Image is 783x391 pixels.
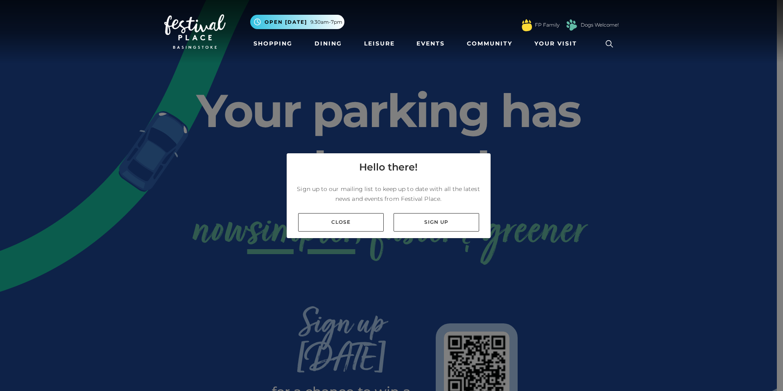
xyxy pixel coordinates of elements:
button: Open [DATE] 9.30am-7pm [250,15,344,29]
a: Your Visit [531,36,584,51]
a: Close [298,213,384,232]
a: Sign up [394,213,479,232]
span: 9.30am-7pm [310,18,342,26]
a: Dining [311,36,345,51]
span: Your Visit [534,39,577,48]
span: Open [DATE] [265,18,307,26]
a: Shopping [250,36,296,51]
h4: Hello there! [359,160,418,175]
img: Festival Place Logo [164,14,226,49]
a: FP Family [535,21,559,29]
a: Community [464,36,516,51]
a: Dogs Welcome! [581,21,619,29]
a: Events [413,36,448,51]
a: Leisure [361,36,398,51]
p: Sign up to our mailing list to keep up to date with all the latest news and events from Festival ... [293,184,484,204]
